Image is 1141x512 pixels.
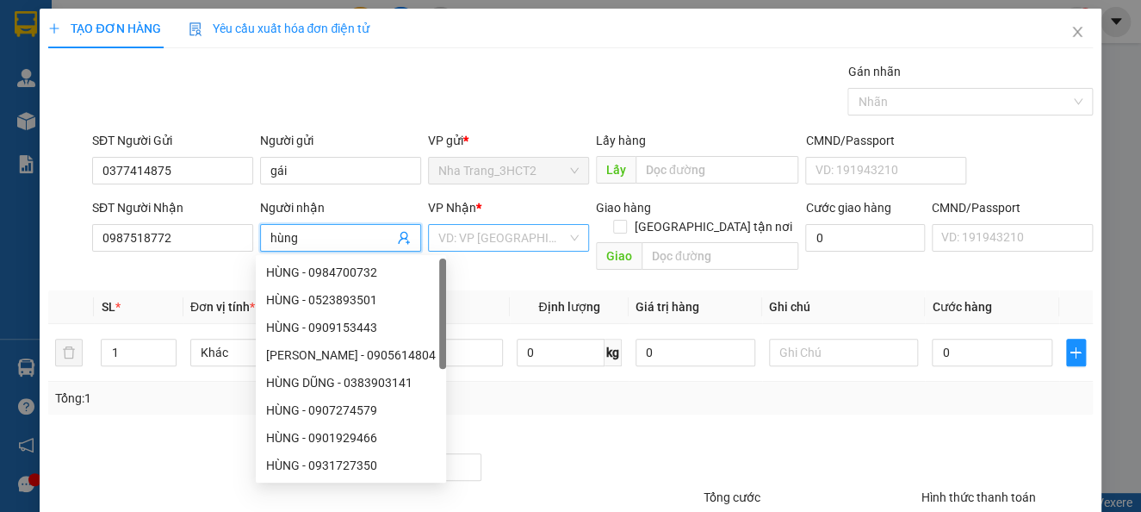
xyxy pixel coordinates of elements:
[266,290,436,309] div: HÙNG - 0523893501
[636,339,755,366] input: 0
[921,490,1036,504] label: Hình thức thanh toán
[266,346,436,365] div: [PERSON_NAME] - 0905614804
[190,300,255,314] span: Đơn vị tính
[201,340,330,365] span: Khác
[55,339,83,366] button: delete
[438,158,579,184] span: Nha Trang_3HCT2
[627,217,798,236] span: [GEOGRAPHIC_DATA] tận nơi
[847,65,900,78] label: Gán nhãn
[266,318,436,337] div: HÙNG - 0909153443
[256,452,446,479] div: HÙNG - 0931727350
[596,201,651,215] span: Giao hàng
[266,456,436,475] div: HÙNG - 0931727350
[538,300,599,314] span: Định lượng
[256,369,446,396] div: HÙNG DŨNG - 0383903141
[397,231,411,245] span: user-add
[260,198,421,217] div: Người nhận
[596,156,636,184] span: Lấy
[636,300,699,314] span: Giá trị hàng
[256,259,446,286] div: HÙNG - 0984700732
[605,339,622,366] span: kg
[260,131,421,150] div: Người gửi
[642,242,799,270] input: Dọc đường
[428,131,589,150] div: VP gửi
[932,198,1093,217] div: CMND/Passport
[145,66,237,79] b: [DOMAIN_NAME]
[266,401,436,420] div: HÙNG - 0907274579
[636,156,799,184] input: Dọc đường
[428,201,476,215] span: VP Nhận
[48,22,160,35] span: TẠO ĐƠN HÀNG
[256,286,446,314] div: HÙNG - 0523893501
[769,339,919,366] input: Ghi Chú
[1053,9,1101,57] button: Close
[145,82,237,103] li: (c) 2017
[256,341,446,369] div: MẠNH HÙNG - 0905614804
[256,396,446,424] div: HÙNG - 0907274579
[189,22,370,35] span: Yêu cầu xuất hóa đơn điện tử
[805,224,924,252] input: Cước giao hàng
[596,242,642,270] span: Giao
[256,424,446,452] div: HÙNG - 0901929466
[106,25,171,106] b: Gửi khách hàng
[189,22,202,36] img: icon
[266,428,436,447] div: HÙNG - 0901929466
[762,290,926,324] th: Ghi chú
[48,22,60,34] span: plus
[932,300,991,314] span: Cước hàng
[805,131,966,150] div: CMND/Passport
[805,201,890,215] label: Cước giao hàng
[266,263,436,282] div: HÙNG - 0984700732
[187,22,228,63] img: logo.jpg
[101,300,115,314] span: SL
[22,111,95,222] b: Phương Nam Express
[1070,25,1084,39] span: close
[256,314,446,341] div: HÙNG - 0909153443
[55,389,442,408] div: Tổng: 1
[1066,339,1086,366] button: plus
[92,131,253,150] div: SĐT Người Gửi
[704,490,760,504] span: Tổng cước
[596,134,646,147] span: Lấy hàng
[1067,346,1085,359] span: plus
[92,198,253,217] div: SĐT Người Nhận
[266,373,436,392] div: HÙNG DŨNG - 0383903141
